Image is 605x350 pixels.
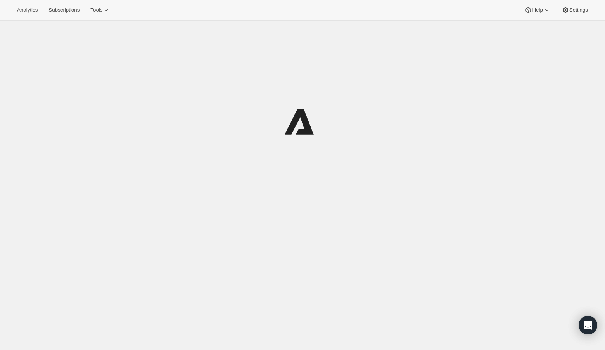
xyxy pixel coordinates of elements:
div: Open Intercom Messenger [579,316,597,334]
span: Help [532,7,543,13]
button: Help [520,5,555,16]
button: Analytics [12,5,42,16]
span: Settings [569,7,588,13]
button: Settings [557,5,593,16]
button: Tools [86,5,115,16]
span: Tools [90,7,102,13]
span: Subscriptions [48,7,80,13]
span: Analytics [17,7,38,13]
button: Subscriptions [44,5,84,16]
